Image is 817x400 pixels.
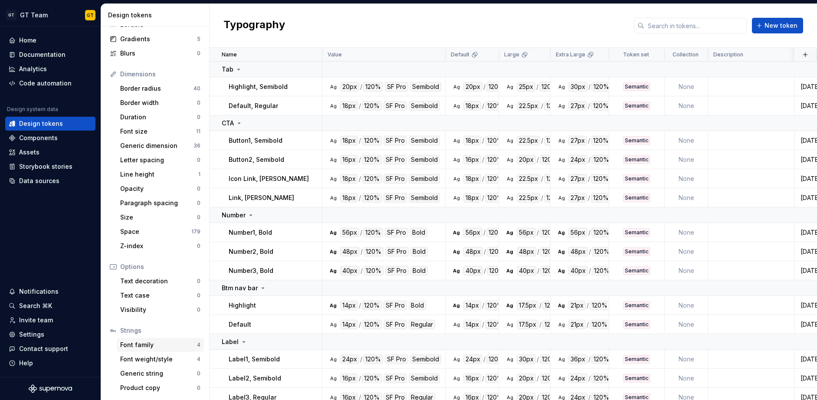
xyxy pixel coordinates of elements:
[409,101,440,111] div: Semibold
[5,328,95,341] a: Settings
[558,375,565,382] div: Ag
[536,82,538,92] div: /
[106,46,204,60] a: Blurs0
[453,194,460,201] div: Ag
[506,375,513,382] div: Ag
[197,200,200,207] div: 0
[385,228,408,237] div: SF Pro
[360,228,362,237] div: /
[229,174,309,183] p: Icon Link, [PERSON_NAME]
[222,51,237,58] p: Name
[120,384,197,392] div: Product copy
[120,84,194,93] div: Border radius
[665,169,708,188] td: None
[19,36,36,45] div: Home
[485,193,505,203] div: 120%
[340,101,358,111] div: 18px
[120,227,191,236] div: Space
[623,155,650,164] div: Semantic
[665,131,708,150] td: None
[558,83,565,90] div: Ag
[385,247,409,256] div: SF Pro
[340,247,360,256] div: 48px
[541,193,543,203] div: /
[558,229,565,236] div: Ag
[197,278,200,285] div: 0
[752,18,803,33] button: New token
[19,302,52,310] div: Search ⌘K
[410,247,428,256] div: Bold
[486,228,506,237] div: 120%
[330,175,337,182] div: Ag
[117,225,204,239] a: Space179
[340,155,358,164] div: 16px
[558,302,565,309] div: Ag
[453,137,460,144] div: Ag
[591,82,611,92] div: 120%
[120,277,197,285] div: Text decoration
[541,136,543,145] div: /
[665,77,708,96] td: None
[120,369,197,378] div: Generic string
[517,193,540,203] div: 22.5px
[120,291,197,300] div: Text case
[453,102,460,109] div: Ag
[229,136,282,145] p: Button1, Semibold
[485,101,505,111] div: 120%
[665,242,708,261] td: None
[120,156,197,164] div: Letter spacing
[194,85,200,92] div: 40
[591,155,611,164] div: 120%
[558,175,565,182] div: Ag
[19,287,59,296] div: Notifications
[506,83,513,90] div: Ag
[120,141,194,150] div: Generic dimension
[117,367,204,380] a: Generic string0
[5,117,95,131] a: Design tokens
[117,139,204,153] a: Generic dimension36
[410,82,441,92] div: Semibold
[197,36,200,43] div: 5
[362,101,382,111] div: 120%
[540,228,560,237] div: 120%
[330,302,337,309] div: Ag
[504,51,519,58] p: Large
[120,70,200,79] div: Dimensions
[330,229,337,236] div: Ag
[19,79,72,88] div: Code automation
[29,384,72,393] a: Supernova Logo
[19,65,47,73] div: Analytics
[330,248,337,255] div: Ag
[623,174,650,183] div: Semantic
[117,381,204,395] a: Product copy0
[558,248,565,255] div: Ag
[463,155,481,164] div: 16px
[482,174,484,184] div: /
[384,174,407,184] div: SF Pro
[665,223,708,242] td: None
[463,82,482,92] div: 20px
[222,119,234,128] p: CTA
[568,82,587,92] div: 30px
[517,228,536,237] div: 56px
[482,101,484,111] div: /
[588,193,590,203] div: /
[5,285,95,298] button: Notifications
[765,21,797,30] span: New token
[229,82,288,91] p: Highlight, Semibold
[482,155,484,164] div: /
[451,51,469,58] p: Default
[453,229,460,236] div: Ag
[558,156,565,163] div: Ag
[463,136,481,145] div: 18px
[623,82,650,91] div: Semantic
[330,137,337,144] div: Ag
[544,136,564,145] div: 120%
[330,156,337,163] div: Ag
[588,101,590,111] div: /
[362,193,382,203] div: 120%
[517,101,540,111] div: 22.5px
[363,228,383,237] div: 120%
[463,174,481,184] div: 18px
[197,370,200,377] div: 0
